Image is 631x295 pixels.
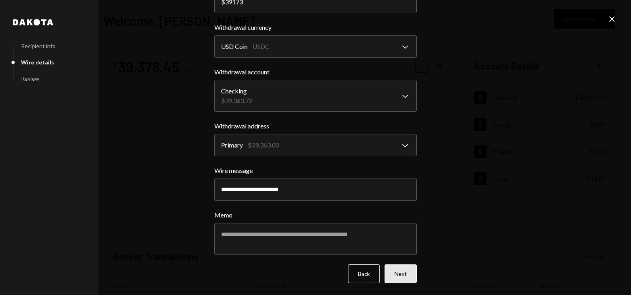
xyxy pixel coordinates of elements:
[214,23,417,32] label: Withdrawal currency
[348,264,380,283] button: Back
[214,67,417,77] label: Withdrawal account
[21,75,39,82] div: Review
[21,43,56,49] div: Recipient info
[214,134,417,156] button: Withdrawal address
[214,210,417,220] label: Memo
[252,42,269,51] div: USDC
[248,140,279,150] div: $39,363.00
[21,59,54,66] div: Wire details
[385,264,417,283] button: Next
[214,166,417,175] label: Wire message
[214,80,417,112] button: Withdrawal account
[214,121,417,131] label: Withdrawal address
[214,35,417,58] button: Withdrawal currency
